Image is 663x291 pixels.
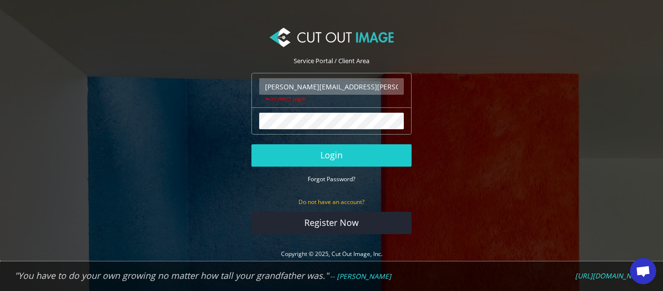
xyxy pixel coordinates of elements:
[281,250,382,258] a: Copyright © 2025, Cut Out Image, Inc.
[15,270,329,281] em: "You have to do your own growing no matter how tall your grandfather was."
[308,174,355,183] a: Forgot Password?
[259,95,404,103] div: Incorrect Login
[259,78,404,95] input: Email Address
[269,28,394,47] img: Cut Out Image
[251,212,412,234] a: Register Now
[330,272,391,281] em: -- [PERSON_NAME]
[575,272,648,280] a: [URL][DOMAIN_NAME]
[298,198,365,206] small: Do not have an account?
[308,175,355,183] small: Forgot Password?
[251,144,412,167] button: Login
[630,258,656,284] div: Open chat
[294,56,369,65] span: Service Portal / Client Area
